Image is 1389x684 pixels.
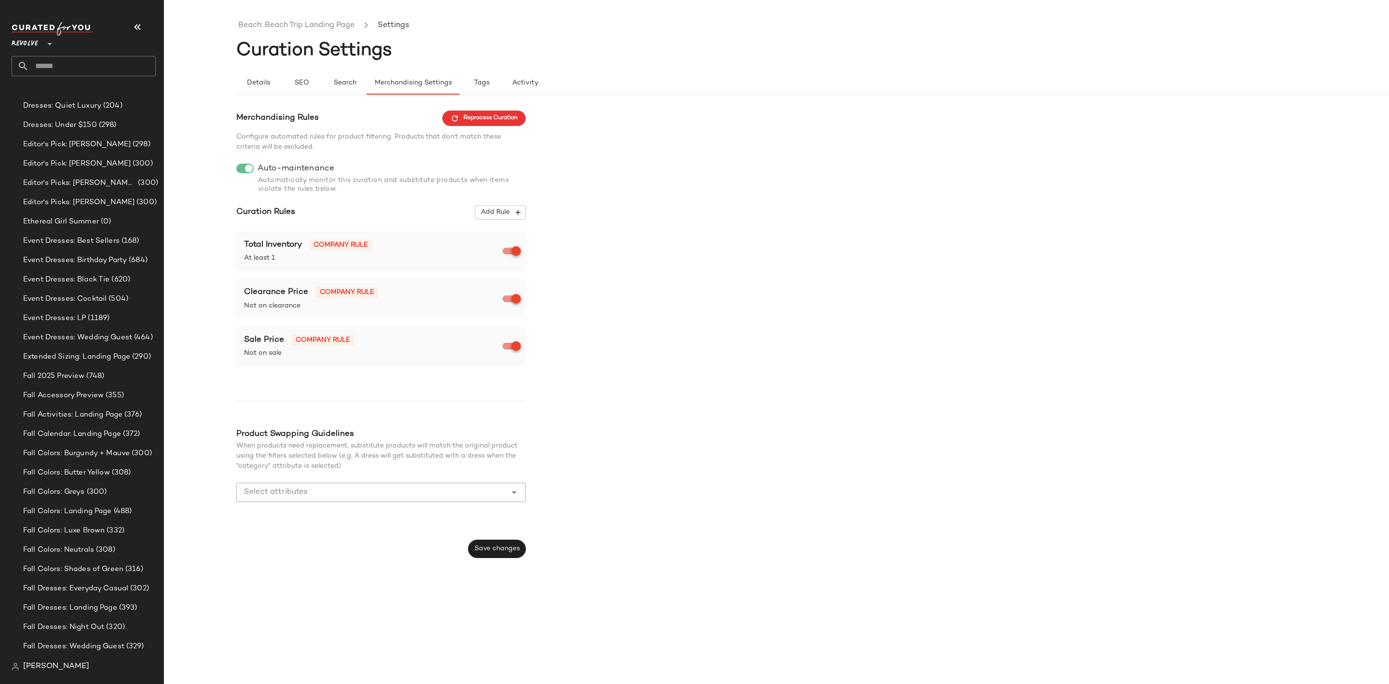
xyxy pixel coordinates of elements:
[310,239,372,251] span: Company rule
[480,208,520,217] span: Add Rule
[468,540,526,558] button: Save changes
[23,274,109,285] span: Event Dresses: Black Tie
[442,111,526,126] button: Reprocess Curation
[105,525,124,536] span: (332)
[474,79,490,87] span: Tags
[23,641,124,652] span: Fall Dresses: Wedding Guest
[124,641,144,652] span: (329)
[512,79,538,87] span: Activity
[450,114,517,123] span: Reprocess Curation
[12,22,94,36] img: cfy_white_logo.C9jOOHJF.svg
[244,253,504,263] span: At least 1
[23,622,104,633] span: Fall Dresses: Night Out
[12,663,19,670] img: svg%3e
[23,255,127,266] span: Event Dresses: Birthday Party
[130,448,152,459] span: (300)
[236,133,501,151] span: Configure automated rules for product filtering. Products that don't match these criteria will be...
[23,332,132,343] span: Event Dresses: Wedding Guest
[23,178,136,189] span: Editor's Picks: [PERSON_NAME], Divisional Merchandise Manager
[107,293,128,305] span: (504)
[94,544,115,556] span: (308)
[112,506,132,517] span: (488)
[99,216,111,227] span: (0)
[238,19,354,32] a: Beach: Beach Trip Landing Page
[23,448,130,459] span: Fall Colors: Burgundy + Mauve
[508,487,520,498] i: Open
[236,112,319,125] span: Merchandising Rules
[23,506,112,517] span: Fall Colors: Landing Page
[85,487,107,498] span: (300)
[23,661,89,672] span: [PERSON_NAME]
[474,545,520,553] span: Save changes
[136,178,158,189] span: (300)
[23,429,121,440] span: Fall Calendar: Landing Page
[86,313,109,324] span: (1189)
[316,287,378,298] span: Company rule
[23,158,131,169] span: Editor's Pick: [PERSON_NAME]
[23,313,86,324] span: Event Dresses: LP
[128,583,149,594] span: (302)
[23,139,131,150] span: Editor's Pick: [PERSON_NAME]
[109,274,130,285] span: (620)
[104,390,124,401] span: (355)
[23,544,94,556] span: Fall Colors: Neutrals
[123,409,142,420] span: (376)
[23,602,117,614] span: Fall Dresses: Landing Page
[333,79,356,87] span: Search
[23,100,101,112] span: Dresses: Quiet Luxury
[117,602,137,614] span: (393)
[258,164,334,173] span: Auto-maintenance
[131,158,153,169] span: (300)
[376,19,411,32] li: Settings
[101,100,123,112] span: (204)
[244,240,302,249] span: Total Inventory
[236,41,392,60] span: Curation Settings
[23,236,120,247] span: Event Dresses: Best Sellers
[131,139,150,150] span: (298)
[121,429,140,440] span: (372)
[12,33,38,50] span: Revolve
[236,430,354,438] span: Product Swapping Guidelines
[294,79,309,87] span: SEO
[244,301,504,311] span: Not on clearance
[244,348,504,358] span: Not on sale
[135,197,157,208] span: (300)
[23,351,130,363] span: Extended Sizing: Landing Page
[23,409,123,420] span: Fall Activities: Landing Page
[23,487,85,498] span: Fall Colors: Greys
[475,205,526,220] button: Add Rule
[130,351,151,363] span: (290)
[23,564,123,575] span: Fall Colors: Shades of Green
[123,564,143,575] span: (316)
[110,467,131,478] span: (308)
[374,79,452,87] span: Merchandising Settings
[120,236,139,247] span: (168)
[23,390,104,401] span: Fall Accessory Preview
[236,442,517,470] span: When products need replacement, substitute products will match the original product using the fil...
[23,525,105,536] span: Fall Colors: Luxe Brown
[244,288,308,296] span: Clearance Price
[127,255,148,266] span: (684)
[292,335,354,346] span: Company rule
[23,216,99,227] span: Ethereal Girl Summer
[236,206,295,219] span: Curation Rules
[23,371,84,382] span: Fall 2025 Preview
[246,79,270,87] span: Details
[23,293,107,305] span: Event Dresses: Cocktail
[244,335,284,344] span: Sale Price
[23,120,97,131] span: Dresses: Under $150
[23,467,110,478] span: Fall Colors: Butter Yellow
[132,332,153,343] span: (464)
[236,176,526,194] div: Automatically monitor this curation and substitute products when items violate the rules below.
[23,197,135,208] span: Editor's Picks: [PERSON_NAME]
[23,583,128,594] span: Fall Dresses: Everyday Casual
[84,371,104,382] span: (748)
[104,622,125,633] span: (320)
[97,120,117,131] span: (298)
